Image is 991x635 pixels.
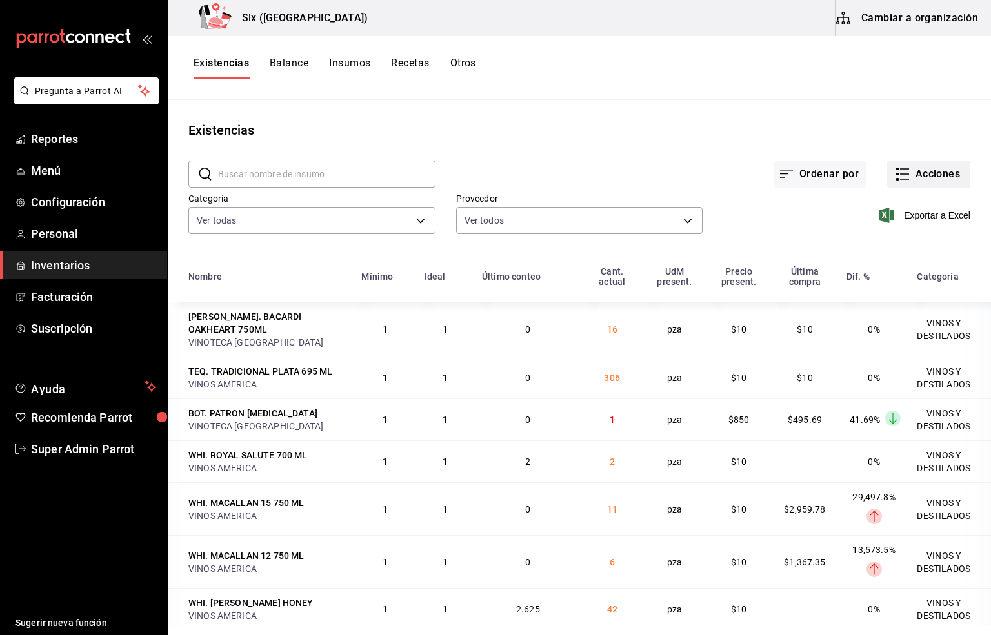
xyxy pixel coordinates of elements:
div: VINOTECA [GEOGRAPHIC_DATA] [188,420,346,433]
span: Ayuda [31,379,140,395]
td: pza [643,398,707,440]
span: 29,497.8% [852,492,895,502]
span: $10 [731,557,746,567]
button: Recetas [391,57,429,79]
span: 42 [607,604,617,614]
div: Ideal [425,271,446,282]
span: Reportes [31,130,157,148]
input: Buscar nombre de insumo [218,161,435,187]
button: Insumos [329,57,370,79]
span: $2,959.78 [784,504,825,514]
div: VINOS AMERICA [188,509,346,522]
span: 2 [610,456,615,467]
td: VINOS Y DESTILADOS [909,440,991,482]
button: Existencias [194,57,249,79]
td: VINOS Y DESTILADOS [909,482,991,535]
td: VINOS Y DESTILADOS [909,588,991,630]
span: Facturación [31,288,157,306]
span: 6 [610,557,615,567]
h3: Six ([GEOGRAPHIC_DATA]) [232,10,368,26]
div: BOT. PATRON [MEDICAL_DATA] [188,407,317,420]
td: VINOS Y DESTILADOS [909,302,991,357]
span: 1 [383,604,388,614]
button: Exportar a Excel [882,208,970,223]
span: Suscripción [31,320,157,337]
span: 1 [610,415,615,425]
span: -41.69% [847,415,880,425]
span: Recomienda Parrot [31,409,157,426]
td: pza [643,357,707,398]
span: Configuración [31,193,157,211]
span: 11 [607,504,617,514]
div: VINOS AMERICA [188,462,346,474]
span: $10 [797,324,812,335]
span: 1 [443,415,448,425]
div: VINOS AMERICA [188,378,346,391]
span: Personal [31,225,157,242]
span: $10 [797,373,812,383]
label: Categoría [188,194,435,203]
button: Otros [450,57,476,79]
span: 1 [443,456,448,467]
span: Pregunta a Parrot AI [35,84,139,98]
span: $10 [731,373,746,383]
span: 1 [383,557,388,567]
span: $850 [728,415,750,425]
span: 16 [607,324,617,335]
div: WHI. MACALLAN 12 750 ML [188,549,304,562]
span: 0 [525,373,530,383]
button: open_drawer_menu [142,34,152,44]
td: VINOS Y DESTILADOS [909,357,991,398]
div: Categoría [917,271,958,282]
span: 0 [525,557,530,567]
span: Sugerir nueva función [15,616,157,630]
td: VINOS Y DESTILADOS [909,535,991,588]
div: VINOS AMERICA [188,609,346,622]
span: $495.69 [788,415,822,425]
span: Inventarios [31,257,157,274]
span: 1 [383,324,388,335]
div: WHI. [PERSON_NAME] HONEY [188,596,314,609]
td: pza [643,535,707,588]
div: navigation tabs [194,57,476,79]
td: pza [643,302,707,357]
span: 0% [868,456,879,467]
div: Cant. actual [590,266,635,287]
span: 0 [525,324,530,335]
td: pza [643,440,707,482]
label: Proveedor [456,194,703,203]
div: Precio present. [714,266,763,287]
span: 1 [443,324,448,335]
button: Pregunta a Parrot AI [14,77,159,104]
div: Última compra [779,266,831,287]
div: WHI. ROYAL SALUTE 700 ML [188,449,308,462]
td: VINOS Y DESTILADOS [909,398,991,440]
td: pza [643,588,707,630]
div: UdM present. [650,266,699,287]
span: 1 [443,373,448,383]
button: Ordenar por [774,161,866,188]
span: 0% [868,604,879,614]
span: 306 [604,373,619,383]
span: $10 [731,456,746,467]
div: Nombre [188,271,222,282]
span: $10 [731,604,746,614]
span: $10 [731,324,746,335]
div: Existencias [188,121,254,140]
div: VINOS AMERICA [188,562,346,575]
span: $10 [731,504,746,514]
span: Ver todos [465,214,504,227]
span: 0 [525,504,530,514]
a: Pregunta a Parrot AI [9,93,159,107]
span: 2.625 [516,604,540,614]
td: pza [643,482,707,535]
span: Ver todas [197,214,236,227]
div: TEQ. TRADICIONAL PLATA 695 ML [188,365,332,378]
span: 1 [383,456,388,467]
span: 0% [868,373,879,383]
span: 1 [383,415,388,425]
span: 1 [383,373,388,383]
span: Menú [31,162,157,179]
div: Mínimo [361,271,393,282]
